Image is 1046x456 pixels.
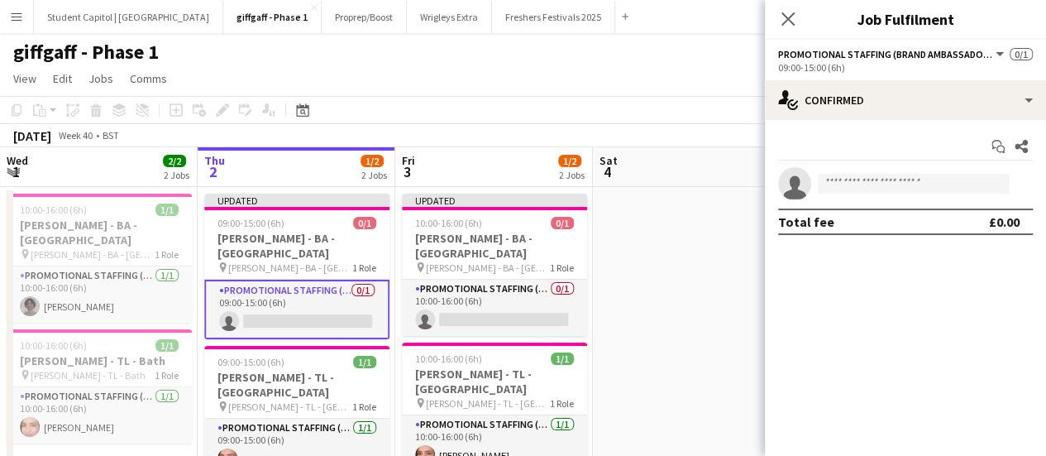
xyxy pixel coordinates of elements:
[7,153,28,168] span: Wed
[103,129,119,142] div: BST
[402,367,587,396] h3: [PERSON_NAME] - TL - [GEOGRAPHIC_DATA]
[361,155,384,167] span: 1/2
[228,262,352,274] span: [PERSON_NAME] - BA - [GEOGRAPHIC_DATA]
[31,369,146,382] span: [PERSON_NAME] - TL - Bath
[155,369,179,382] span: 1 Role
[34,1,223,33] button: Student Capitol | [GEOGRAPHIC_DATA]
[551,353,574,365] span: 1/1
[155,339,179,352] span: 1/1
[492,1,615,33] button: Freshers Festivals 2025
[53,71,72,86] span: Edit
[7,387,192,444] app-card-role: Promotional Staffing (Team Leader)1/110:00-16:00 (6h)[PERSON_NAME]
[88,71,113,86] span: Jobs
[13,71,36,86] span: View
[204,194,389,207] div: Updated
[551,217,574,229] span: 0/1
[352,401,376,413] span: 1 Role
[155,204,179,216] span: 1/1
[353,356,376,368] span: 1/1
[7,68,43,89] a: View
[13,40,159,65] h1: giffgaff - Phase 1
[7,194,192,323] app-job-card: 10:00-16:00 (6h)1/1[PERSON_NAME] - BA - [GEOGRAPHIC_DATA] [PERSON_NAME] - BA - [GEOGRAPHIC_DATA]1...
[7,353,192,368] h3: [PERSON_NAME] - TL - Bath
[204,194,389,339] app-job-card: Updated09:00-15:00 (6h)0/1[PERSON_NAME] - BA - [GEOGRAPHIC_DATA] [PERSON_NAME] - BA - [GEOGRAPHIC...
[55,129,96,142] span: Week 40
[7,266,192,323] app-card-role: Promotional Staffing (Brand Ambassadors)1/110:00-16:00 (6h)[PERSON_NAME]
[13,127,51,144] div: [DATE]
[778,214,834,230] div: Total fee
[164,169,189,181] div: 2 Jobs
[223,1,322,33] button: giffgaff - Phase 1
[402,194,587,336] app-job-card: Updated10:00-16:00 (6h)0/1[PERSON_NAME] - BA - [GEOGRAPHIC_DATA] [PERSON_NAME] - BA - [GEOGRAPHIC...
[202,162,225,181] span: 2
[204,153,225,168] span: Thu
[558,155,581,167] span: 1/2
[415,353,482,365] span: 10:00-16:00 (6h)
[123,68,174,89] a: Comms
[322,1,407,33] button: Proprep/Boost
[130,71,167,86] span: Comms
[7,218,192,247] h3: [PERSON_NAME] - BA - [GEOGRAPHIC_DATA]
[765,80,1046,120] div: Confirmed
[402,231,587,261] h3: [PERSON_NAME] - BA - [GEOGRAPHIC_DATA]
[778,61,1033,74] div: 09:00-15:00 (6h)
[7,329,192,444] app-job-card: 10:00-16:00 (6h)1/1[PERSON_NAME] - TL - Bath [PERSON_NAME] - TL - Bath1 RolePromotional Staffing ...
[31,248,155,261] span: [PERSON_NAME] - BA - [GEOGRAPHIC_DATA]
[352,262,376,274] span: 1 Role
[4,162,28,181] span: 1
[1010,48,1033,60] span: 0/1
[46,68,79,89] a: Edit
[426,262,550,274] span: [PERSON_NAME] - BA - [GEOGRAPHIC_DATA]
[407,1,492,33] button: Wrigleys Extra
[163,155,186,167] span: 2/2
[778,48,1006,60] button: Promotional Staffing (Brand Ambassadors)
[217,356,284,368] span: 09:00-15:00 (6h)
[559,169,585,181] div: 2 Jobs
[228,401,352,413] span: [PERSON_NAME] - TL - [GEOGRAPHIC_DATA]
[550,262,574,274] span: 1 Role
[599,153,618,168] span: Sat
[399,162,415,181] span: 3
[217,217,284,229] span: 09:00-15:00 (6h)
[550,397,574,410] span: 1 Role
[402,153,415,168] span: Fri
[20,339,87,352] span: 10:00-16:00 (6h)
[402,280,587,336] app-card-role: Promotional Staffing (Brand Ambassadors)0/110:00-16:00 (6h)
[20,204,87,216] span: 10:00-16:00 (6h)
[353,217,376,229] span: 0/1
[204,231,389,261] h3: [PERSON_NAME] - BA - [GEOGRAPHIC_DATA]
[402,194,587,207] div: Updated
[426,397,550,410] span: [PERSON_NAME] - TL - [GEOGRAPHIC_DATA]
[597,162,618,181] span: 4
[361,169,387,181] div: 2 Jobs
[155,248,179,261] span: 1 Role
[82,68,120,89] a: Jobs
[415,217,482,229] span: 10:00-16:00 (6h)
[765,8,1046,30] h3: Job Fulfilment
[778,48,993,60] span: Promotional Staffing (Brand Ambassadors)
[204,370,389,400] h3: [PERSON_NAME] - TL - [GEOGRAPHIC_DATA]
[989,214,1020,230] div: £0.00
[204,280,389,339] app-card-role: Promotional Staffing (Brand Ambassadors)0/109:00-15:00 (6h)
